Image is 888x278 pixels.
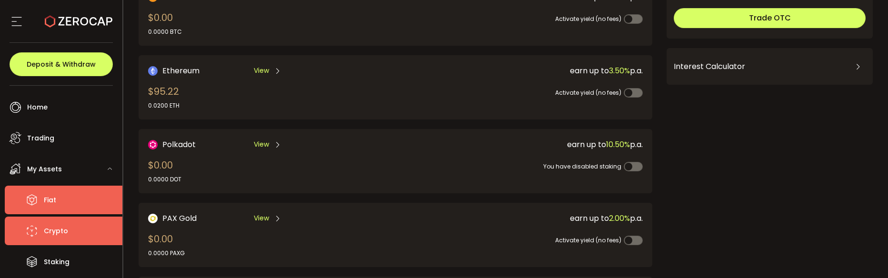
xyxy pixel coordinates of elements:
[148,214,158,223] img: PAX Gold
[389,65,643,77] div: earn up to p.a.
[555,15,621,23] span: Activate yield (no fees)
[609,65,630,76] span: 3.50%
[543,162,621,170] span: You have disabled staking
[44,193,56,207] span: Fiat
[555,236,621,244] span: Activate yield (no fees)
[254,213,269,223] span: View
[389,139,643,150] div: earn up to p.a.
[389,212,643,224] div: earn up to p.a.
[254,139,269,149] span: View
[162,139,196,150] span: Polkadot
[148,232,185,258] div: $0.00
[148,175,181,184] div: 0.0000 DOT
[27,162,62,176] span: My Assets
[162,65,200,77] span: Ethereum
[148,28,182,36] div: 0.0000 BTC
[148,84,180,110] div: $95.22
[674,8,866,28] button: Trade OTC
[148,101,180,110] div: 0.0200 ETH
[44,255,70,269] span: Staking
[148,66,158,76] img: Ethereum
[44,224,68,238] span: Crypto
[674,55,866,78] div: Interest Calculator
[148,140,158,149] img: DOT
[162,212,197,224] span: PAX Gold
[148,158,181,184] div: $0.00
[10,52,113,76] button: Deposit & Withdraw
[606,139,630,150] span: 10.50%
[148,249,185,258] div: 0.0000 PAXG
[609,213,630,224] span: 2.00%
[555,89,621,97] span: Activate yield (no fees)
[840,232,888,278] iframe: Chat Widget
[254,66,269,76] span: View
[27,131,54,145] span: Trading
[148,10,182,36] div: $0.00
[27,61,96,68] span: Deposit & Withdraw
[749,12,791,23] span: Trade OTC
[27,100,48,114] span: Home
